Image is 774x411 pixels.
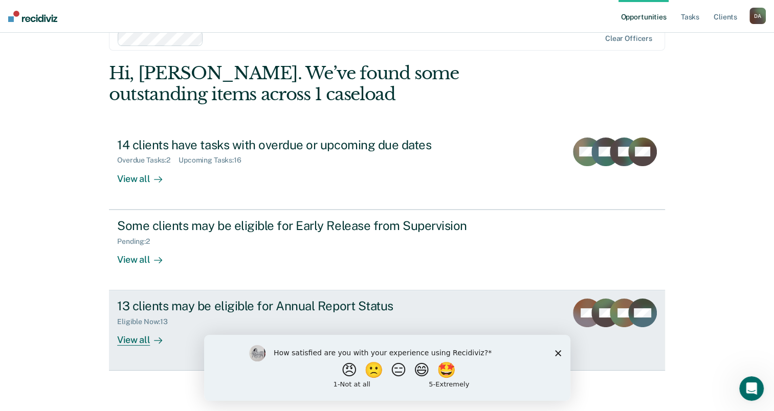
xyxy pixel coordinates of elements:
div: View all [117,165,174,185]
div: Upcoming Tasks : 16 [179,156,250,165]
div: D A [749,8,766,24]
a: Some clients may be eligible for Early Release from SupervisionPending:2View all [109,210,665,290]
div: Eligible Now : 13 [117,317,176,326]
div: Some clients may be eligible for Early Release from Supervision [117,218,476,233]
button: DA [749,8,766,24]
div: Pending : 2 [117,237,158,246]
div: View all [117,326,174,346]
div: 13 clients may be eligible for Annual Report Status [117,299,476,313]
div: View all [117,245,174,265]
div: Overdue Tasks : 2 [117,156,179,165]
div: 14 clients have tasks with overdue or upcoming due dates [117,138,476,152]
iframe: Survey by Kim from Recidiviz [204,335,570,401]
div: Clear officers [605,34,652,43]
div: Hi, [PERSON_NAME]. We’ve found some outstanding items across 1 caseload [109,63,554,105]
iframe: Intercom live chat [739,376,764,401]
img: Recidiviz [8,11,57,22]
a: 13 clients may be eligible for Annual Report StatusEligible Now:13View all [109,290,665,371]
a: 14 clients have tasks with overdue or upcoming due datesOverdue Tasks:2Upcoming Tasks:16View all [109,129,665,210]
